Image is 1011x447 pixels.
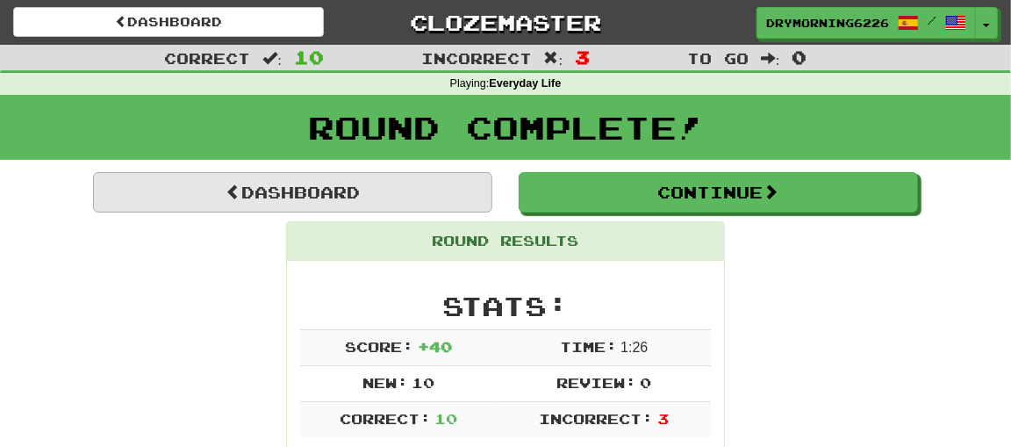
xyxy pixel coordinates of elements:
[350,7,661,38] a: Clozemaster
[687,49,749,67] span: To go
[6,110,1005,145] h1: Round Complete!
[556,374,636,391] span: Review:
[13,7,324,37] a: Dashboard
[93,172,492,213] a: Dashboard
[575,47,590,68] span: 3
[262,51,282,66] span: :
[928,14,936,26] span: /
[560,338,617,355] span: Time:
[489,77,561,90] strong: Everyday Life
[640,374,651,391] span: 0
[544,51,563,66] span: :
[539,410,653,427] span: Incorrect:
[756,7,976,39] a: DryMorning6226 /
[766,15,889,31] span: DryMorning6226
[421,49,532,67] span: Incorrect
[287,222,724,261] div: Round Results
[294,47,324,68] span: 10
[418,338,452,355] span: + 40
[434,410,457,427] span: 10
[519,172,918,213] button: Continue
[300,292,711,321] h2: Stats:
[761,51,780,66] span: :
[657,410,669,427] span: 3
[164,49,250,67] span: Correct
[620,340,648,355] span: 1 : 26
[412,374,434,391] span: 10
[362,374,408,391] span: New:
[792,47,807,68] span: 0
[345,338,413,355] span: Score:
[340,410,431,427] span: Correct:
